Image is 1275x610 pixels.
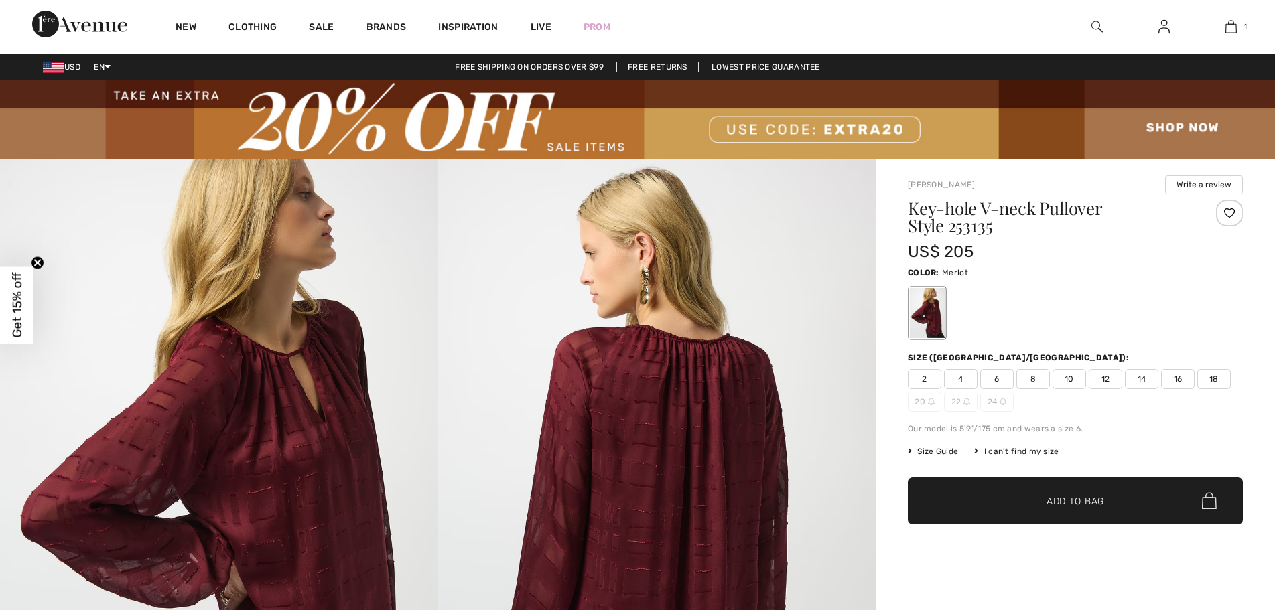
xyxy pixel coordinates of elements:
img: Bag.svg [1202,492,1217,510]
span: 18 [1197,369,1231,389]
a: New [176,21,196,35]
span: 16 [1161,369,1195,389]
a: Live [531,20,551,34]
span: Add to Bag [1047,493,1104,508]
span: 8 [1016,369,1050,389]
img: My Bag [1225,19,1237,35]
span: 22 [944,392,978,412]
span: USD [43,62,86,72]
span: 2 [908,369,941,389]
img: 1ère Avenue [32,11,127,37]
span: Get 15% off [9,273,25,338]
img: My Info [1158,19,1170,35]
a: [PERSON_NAME] [908,180,975,189]
a: Free shipping on orders over $99 [444,62,614,72]
a: 1 [1198,19,1264,35]
span: EN [94,62,111,72]
span: 1 [1244,21,1247,33]
a: Clothing [228,21,277,35]
div: Merlot [910,288,945,338]
div: I can't find my size [974,445,1059,457]
span: Size Guide [908,445,958,457]
a: Brands [366,21,407,35]
span: 24 [980,392,1014,412]
span: Inspiration [438,21,498,35]
div: Our model is 5'9"/175 cm and wears a size 6. [908,423,1243,435]
a: Free Returns [616,62,699,72]
img: US Dollar [43,62,64,73]
span: 4 [944,369,978,389]
span: Merlot [942,268,968,277]
span: 20 [908,392,941,412]
button: Write a review [1165,175,1243,194]
img: ring-m.svg [963,398,970,405]
img: search the website [1091,19,1103,35]
a: Sign In [1148,19,1181,35]
div: Size ([GEOGRAPHIC_DATA]/[GEOGRAPHIC_DATA]): [908,352,1132,364]
img: ring-m.svg [1000,398,1006,405]
span: 12 [1089,369,1122,389]
button: Add to Bag [908,477,1243,524]
img: ring-m.svg [928,398,935,405]
span: Color: [908,268,939,277]
a: Sale [309,21,334,35]
h1: Key-hole V-neck Pullover Style 253135 [908,200,1187,234]
span: US$ 205 [908,242,974,261]
a: Lowest Price Guarantee [701,62,831,72]
span: 10 [1053,369,1086,389]
span: 14 [1125,369,1158,389]
span: 6 [980,369,1014,389]
a: Prom [584,20,610,34]
button: Close teaser [31,256,44,269]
